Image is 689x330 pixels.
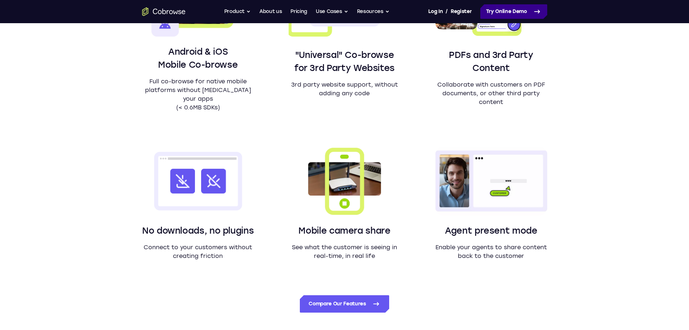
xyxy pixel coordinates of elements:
img: An image representation of a mobile phone capturing video from its camera [289,147,400,216]
p: Collaborate with customers on PDF documents, or other third party content [435,80,547,106]
span: / [446,7,448,16]
a: Register [451,4,472,19]
h3: "Universal" Co-browse for 3rd Party Websites [289,49,400,75]
h3: Agent present mode [435,224,547,237]
a: Go to the home page [142,7,186,16]
p: Full co-browse for native mobile platforms without [MEDICAL_DATA] your apps (< 0.6MB SDKs) [142,77,254,112]
p: Connect to your customers without creating friction [142,243,254,260]
a: Try Online Demo [480,4,547,19]
button: Resources [357,4,390,19]
p: 3rd party website support, without adding any code [289,80,400,98]
h3: PDFs and 3rd Party Content [435,49,547,75]
img: An agent to the left presenting their screen to a customer [435,147,547,216]
h3: No downloads, no plugins [142,224,254,237]
a: About us [259,4,282,19]
img: A browser window with two icons crossed out: download and plugin [142,147,254,216]
button: Use Cases [316,4,348,19]
p: Enable your agents to share content back to the customer [435,243,547,260]
h3: Mobile camera share [289,224,400,237]
a: Log In [428,4,443,19]
p: See what the customer is seeing in real-time, in real life [289,243,400,260]
h3: Android & iOS Mobile Co-browse [142,45,254,71]
button: Product [224,4,251,19]
a: Compare Our Features [300,295,389,313]
a: Pricing [290,4,307,19]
